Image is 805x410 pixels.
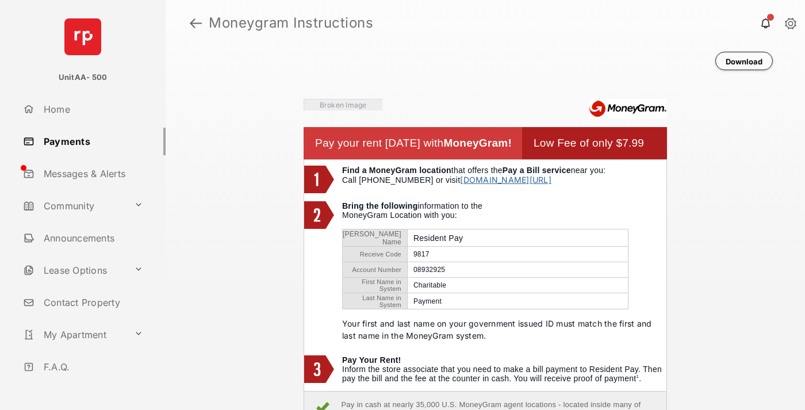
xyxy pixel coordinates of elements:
td: Low Fee of only $7.99 [534,127,655,159]
img: 1 [304,166,334,193]
button: Download [715,52,773,70]
td: Payment [407,293,628,309]
p: Your first and last name on your government issued ID must match the first and last name in the M... [342,317,666,342]
img: Moneygram [589,99,667,119]
a: Contact Property [18,289,166,316]
b: Pay Your Rent! [342,355,401,365]
td: [PERSON_NAME] Name [343,229,407,247]
a: Home [18,95,166,123]
img: 3 [304,355,334,383]
td: Resident Pay [407,229,628,247]
p: UnitAA- 500 [59,72,108,83]
a: Community [18,192,129,220]
td: First Name in System [343,278,407,293]
img: svg+xml;base64,PHN2ZyB4bWxucz0iaHR0cDovL3d3dy53My5vcmcvMjAwMC9zdmciIHdpZHRoPSI2NCIgaGVpZ2h0PSI2NC... [64,18,101,55]
td: Last Name in System [343,293,407,309]
a: My Apartment [18,321,129,348]
img: Vaibhav Square [304,99,382,110]
td: 9817 [407,247,628,262]
a: Payments [18,128,166,155]
sup: 1 [636,374,639,379]
strong: Moneygram Instructions [209,16,373,30]
td: that offers the near you: Call [PHONE_NUMBER] or visit [342,166,666,196]
a: Messages & Alerts [18,160,166,187]
td: Charitable [407,278,628,293]
td: Account Number [343,262,407,278]
td: information to the MoneyGram Location with you: [342,201,666,350]
a: F.A.Q. [18,353,166,381]
td: Inform the store associate that you need to make a bill payment to Resident Pay. Then pay the bil... [342,355,666,385]
a: [DOMAIN_NAME][URL] [460,175,551,185]
img: 2 [304,201,334,229]
a: Lease Options [18,256,129,284]
a: Announcements [18,224,166,252]
b: MoneyGram! [443,137,512,149]
td: 08932925 [407,262,628,278]
td: Pay your rent [DATE] with [315,127,522,159]
td: Receive Code [343,247,407,262]
b: Find a MoneyGram location [342,166,451,175]
b: Pay a Bill service [503,166,571,175]
b: Bring the following [342,201,417,210]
